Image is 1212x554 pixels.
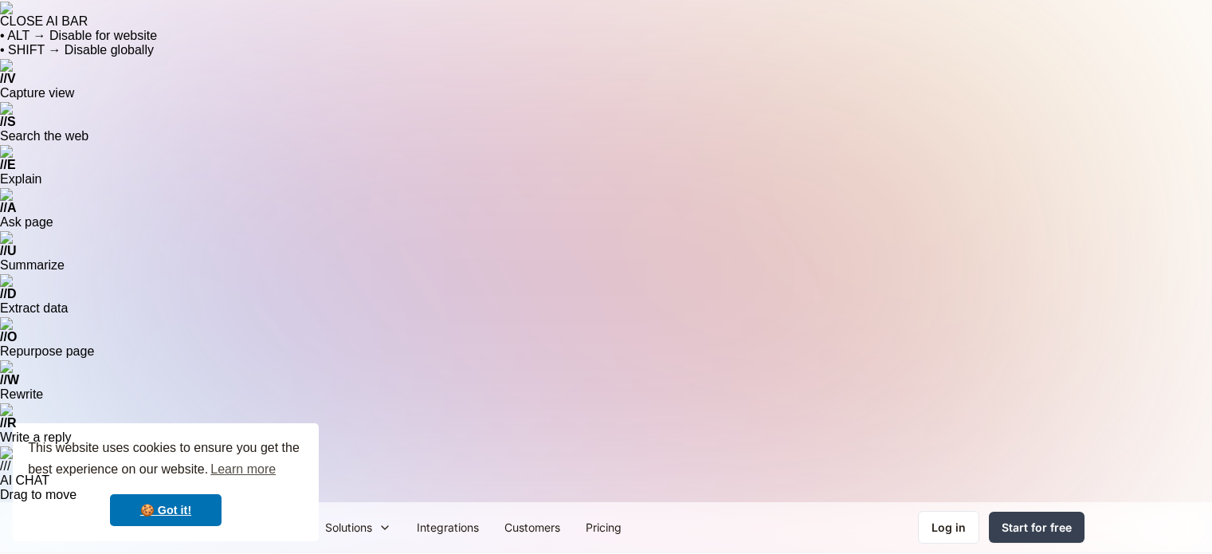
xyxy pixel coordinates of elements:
[325,519,372,536] div: Solutions
[492,509,573,545] a: Customers
[918,511,979,544] a: Log in
[932,519,966,536] div: Log in
[110,494,222,526] a: dismiss cookie message
[989,512,1085,543] a: Start for free
[573,509,634,545] a: Pricing
[1002,519,1072,536] div: Start for free
[404,509,492,545] a: Integrations
[312,509,404,545] div: Solutions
